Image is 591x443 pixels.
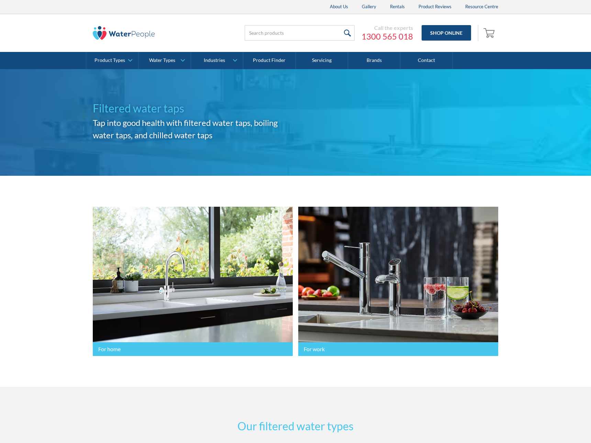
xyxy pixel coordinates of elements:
a: Industries [191,52,243,69]
img: shopping cart [483,27,497,38]
a: Product Finder [243,52,295,69]
a: Servicing [296,52,348,69]
a: Water Types [138,52,190,69]
a: Brands [348,52,400,69]
div: Water Types [149,57,175,63]
iframe: podium webchat widget bubble [522,409,591,443]
img: The Water People [93,26,155,40]
input: Search products [245,25,355,41]
a: Shop Online [422,25,471,41]
a: Open empty cart [482,25,498,41]
a: Product Types [86,52,138,69]
h1: Filtered water taps [93,100,295,117]
div: Call the experts [361,24,413,31]
a: 1300 565 018 [361,31,413,42]
h2: Our filtered water types [161,418,430,434]
h2: Tap into good health with filtered water taps, boiling water taps, and chilled water taps [93,117,295,141]
a: Contact [400,52,453,69]
div: Product Types [94,57,125,63]
div: Industries [204,57,225,63]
